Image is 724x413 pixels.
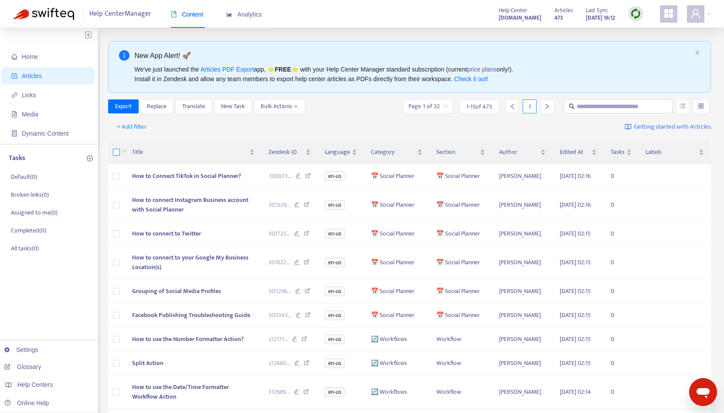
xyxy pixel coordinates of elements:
span: Help Centers [17,381,53,388]
span: en-us [325,258,345,267]
span: container [11,130,17,137]
span: 303296 ... [269,287,291,296]
span: [DATE] 02:15 [560,257,591,267]
span: Last Sync [586,6,608,15]
td: 📅 Social Planner [429,246,492,280]
span: search [569,103,575,109]
span: area-chart [226,11,232,17]
span: [DATE] 02:16 [560,200,591,210]
td: [PERSON_NAME] [492,246,553,280]
span: Zendesk ID [269,147,304,157]
button: New Task [214,99,252,113]
span: 312689 ... [269,387,290,397]
span: How to Connect TikTok in Social Planner? [132,171,241,181]
td: 🔄 Workflows [364,328,429,352]
span: Facebook Publishing Troubleshooting Guide [132,310,250,320]
span: Content [171,11,204,18]
p: Default ( 0 ) [11,172,37,181]
a: [DOMAIN_NAME] [499,13,541,23]
td: 📅 Social Planner [364,188,429,222]
span: left [510,103,516,109]
span: 301822 ... [269,258,290,267]
td: [PERSON_NAME] [492,222,553,246]
td: Workflow [429,328,492,352]
span: en-us [325,311,345,320]
span: book [171,11,177,17]
span: Help Center [499,6,527,15]
span: How to connect to your Google My Business Location(s) [132,253,248,272]
iframe: Button to launch messaging window [689,378,717,406]
th: Edited At [553,140,604,164]
td: 0 [604,328,639,352]
td: 📅 Social Planner [429,188,492,222]
th: Tasks [604,140,639,164]
td: [PERSON_NAME] [492,352,553,375]
td: [PERSON_NAME] [492,304,553,328]
td: 📅 Social Planner [429,222,492,246]
td: 0 [604,188,639,222]
span: down [122,149,127,154]
th: Labels [639,140,711,164]
span: account-book [11,73,17,79]
strong: [DATE] 16:12 [586,13,615,23]
span: appstore [663,8,674,19]
span: 1 - 15 of 473 [466,102,492,111]
td: 🔄 Workflows [364,375,429,409]
div: New App Alert! 🚀 [135,50,692,61]
p: Tasks [9,153,25,164]
td: 0 [604,375,639,409]
td: 0 [604,164,639,188]
span: [DATE] 02:15 [560,358,591,368]
span: Section [436,147,478,157]
th: Category [364,140,429,164]
td: 📅 Social Planner [364,304,429,328]
td: 📅 Social Planner [429,164,492,188]
span: How to connect Instagram Business account with Social Planner [132,195,248,215]
span: Replace [147,102,167,111]
b: FREE [275,66,291,73]
button: Bulk Actionsdown [254,99,305,113]
button: close [695,50,700,56]
td: [PERSON_NAME] [492,188,553,222]
span: plus-circle [87,155,93,161]
td: Workflow [429,375,492,409]
p: All tasks ( 0 ) [11,244,39,253]
span: en-us [325,387,345,397]
span: Dynamic Content [22,130,68,137]
td: 0 [604,352,639,375]
span: file-image [11,111,17,117]
td: 🔄 Workflows [364,352,429,375]
span: How to connect to Twitter [132,229,201,239]
span: info-circle [119,50,129,61]
td: 0 [604,304,639,328]
span: 303343 ... [269,311,292,320]
a: Glossary [4,363,41,370]
span: Export [115,102,132,111]
span: Home [22,53,38,60]
span: 300873 ... [269,171,292,181]
td: 0 [604,280,639,304]
img: sync.dc5367851b00ba804db3.png [630,8,641,19]
span: Edited At [560,147,590,157]
span: home [11,54,17,60]
span: Articles [22,72,42,79]
span: en-us [325,200,345,210]
td: 📅 Social Planner [364,246,429,280]
span: 301329 ... [269,200,290,210]
td: [PERSON_NAME] [492,280,553,304]
button: unordered-list [676,99,690,113]
td: 0 [604,246,639,280]
span: Translate [182,102,205,111]
td: 0 [604,222,639,246]
span: Help Center Manager [89,6,151,22]
a: Online Help [4,399,49,406]
img: Swifteq [13,8,74,20]
span: Category [371,147,415,157]
a: price plans [467,66,497,73]
div: 1 [523,99,537,113]
th: Author [492,140,553,164]
td: 📅 Social Planner [429,304,492,328]
span: [DATE] 02:15 [560,334,591,344]
td: Workflow [429,352,492,375]
a: Settings [4,346,38,353]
